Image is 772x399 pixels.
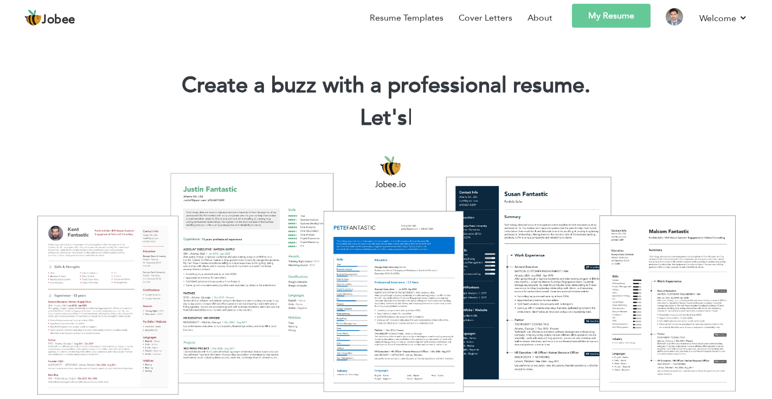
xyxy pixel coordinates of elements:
a: Welcome [699,11,748,25]
span: | [408,103,413,133]
a: Resume Templates [370,11,443,24]
h1: Create a buzz with a professional resume. [16,72,756,100]
a: About [527,11,552,24]
a: My Resume [572,4,651,28]
a: Jobee [24,9,75,27]
h2: Let's [16,104,756,132]
img: jobee.io [24,9,42,27]
span: Jobee [42,14,75,26]
img: Profile Img [666,8,683,25]
a: Cover Letters [459,11,512,24]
